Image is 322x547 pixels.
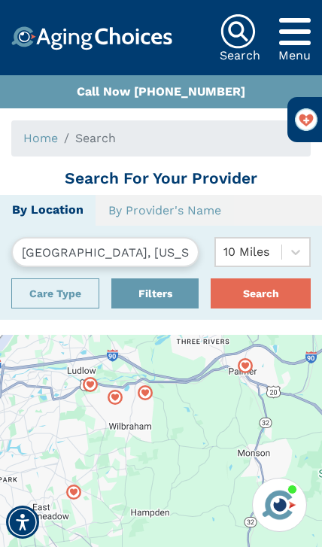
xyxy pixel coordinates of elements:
div: Popover trigger [278,14,311,50]
div: Popover trigger [66,485,81,500]
a: Home [23,131,58,145]
div: Popover trigger [11,278,99,308]
img: search-icon.svg [220,14,256,50]
img: avatar [260,485,299,524]
div: Popover trigger [108,390,123,405]
img: search-map-marker.svg [138,385,153,400]
a: Call Now [PHONE_NUMBER] [77,84,245,99]
input: Search by City, State, or Zip Code [11,237,199,267]
img: favorite_on.png [295,108,317,131]
img: search-map-marker.svg [108,390,123,405]
a: By Provider's Name [96,195,234,226]
button: Filters [111,278,199,308]
span: Search [75,131,116,145]
button: Search [211,278,311,308]
img: Choice! [11,26,172,50]
nav: breadcrumb [11,120,311,157]
div: Search [220,50,260,62]
img: search-map-marker.svg [66,485,81,500]
div: Popover trigger [238,358,253,373]
button: Care Type [11,278,99,308]
div: Popover trigger [138,385,153,400]
div: Accessibility Menu [6,506,39,539]
img: search-map-marker.svg [238,358,253,373]
div: Popover trigger [83,377,98,392]
h1: Search For Your Provider [11,169,311,187]
img: search-map-marker.svg [83,377,98,392]
div: Popover trigger [111,278,199,308]
div: Menu [278,50,311,62]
